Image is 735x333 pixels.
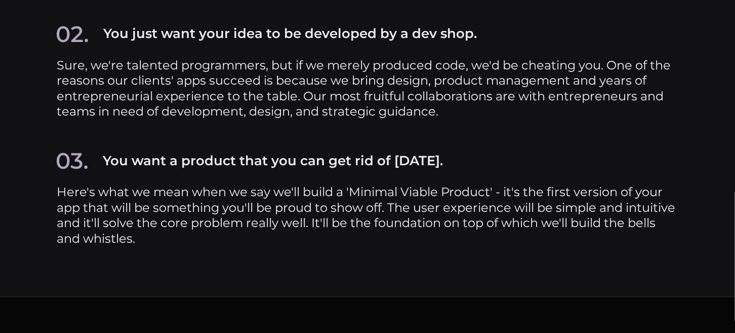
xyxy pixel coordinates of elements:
[57,58,678,120] p: Sure, we're talented programmers, but if we merely produced code, we'd be cheating you. One of th...
[57,184,678,246] p: Here's what we mean when we say we'll build a 'Minimal Viable Product' - it's the first version o...
[57,153,88,169] img: product that you can get rid
[103,154,443,169] h3: You want a product that you can get rid of [DATE].
[103,26,477,42] h3: You just want your idea to be developed by a dev shop.
[57,26,88,43] img: You just want your idea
